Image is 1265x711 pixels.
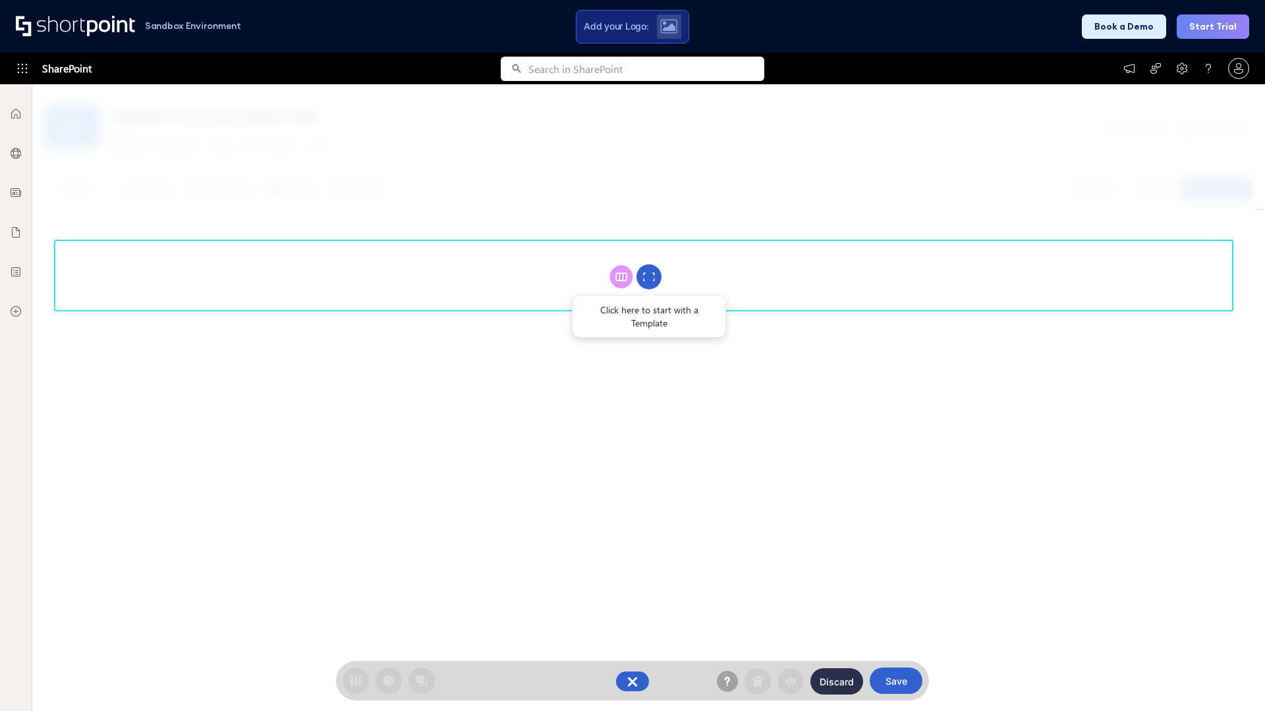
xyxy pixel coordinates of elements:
[810,668,863,695] button: Discard
[1177,14,1249,39] button: Start Trial
[584,20,648,32] span: Add your Logo:
[528,57,764,81] input: Search in SharePoint
[660,19,677,34] img: Upload logo
[42,53,92,84] span: SharePoint
[145,22,241,30] h1: Sandbox Environment
[1199,648,1265,711] iframe: Chat Widget
[870,668,922,694] button: Save
[1082,14,1166,39] button: Book a Demo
